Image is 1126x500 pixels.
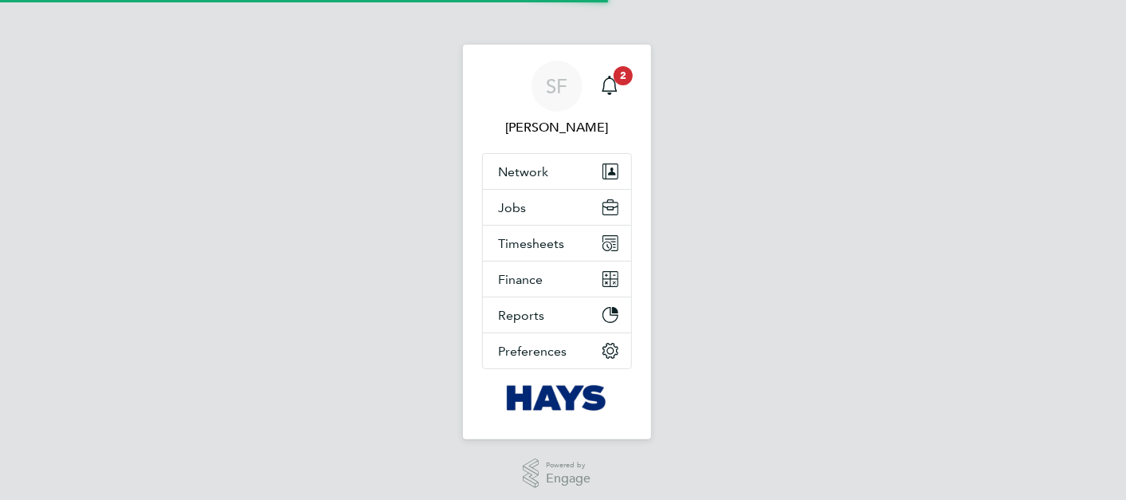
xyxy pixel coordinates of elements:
[594,61,626,112] a: 2
[499,308,545,323] span: Reports
[499,236,565,251] span: Timesheets
[507,385,606,411] img: hays-logo-retina.png
[523,459,590,489] a: Powered byEngage
[546,472,590,486] span: Engage
[499,164,549,179] span: Network
[546,76,567,96] span: SF
[483,262,631,297] button: Finance
[482,385,632,411] a: Go to home page
[483,154,631,189] button: Network
[499,272,543,287] span: Finance
[614,66,633,85] span: 2
[463,45,651,439] nav: Main navigation
[499,344,567,359] span: Preferences
[546,459,590,472] span: Powered by
[483,297,631,333] button: Reports
[499,200,527,215] span: Jobs
[483,190,631,225] button: Jobs
[483,226,631,261] button: Timesheets
[483,333,631,368] button: Preferences
[482,61,632,137] a: SF[PERSON_NAME]
[482,118,632,137] span: Sonny Facey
